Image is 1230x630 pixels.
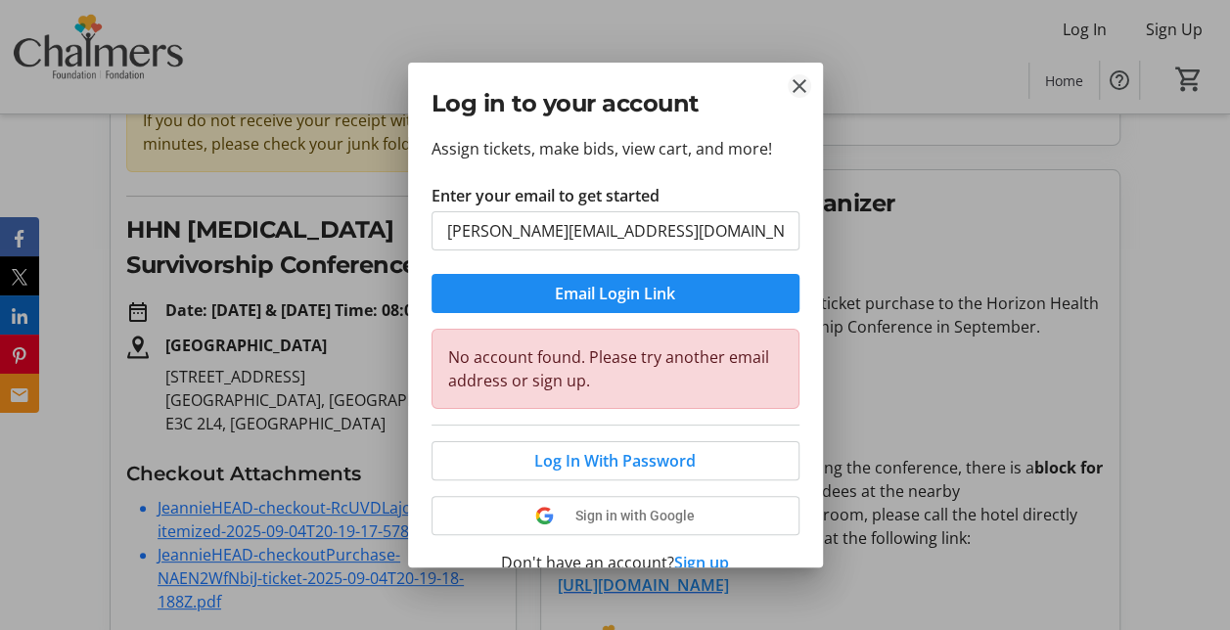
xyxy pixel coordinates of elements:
h2: Log in to your account [432,86,799,121]
span: Email Login Link [555,282,675,305]
button: Sign up [674,551,729,574]
div: Don't have an account? [432,551,799,574]
button: Email Login Link [432,274,799,313]
button: Sign in with Google [432,496,799,535]
button: Log In With Password [432,441,799,480]
div: No account found. Please try another email address or sign up. [432,329,799,409]
p: Assign tickets, make bids, view cart, and more! [432,137,799,160]
span: Log In With Password [534,449,696,472]
input: Email Address [432,211,799,250]
span: Sign in with Google [575,508,695,523]
button: Close [788,74,811,98]
label: Enter your email to get started [432,184,660,207]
